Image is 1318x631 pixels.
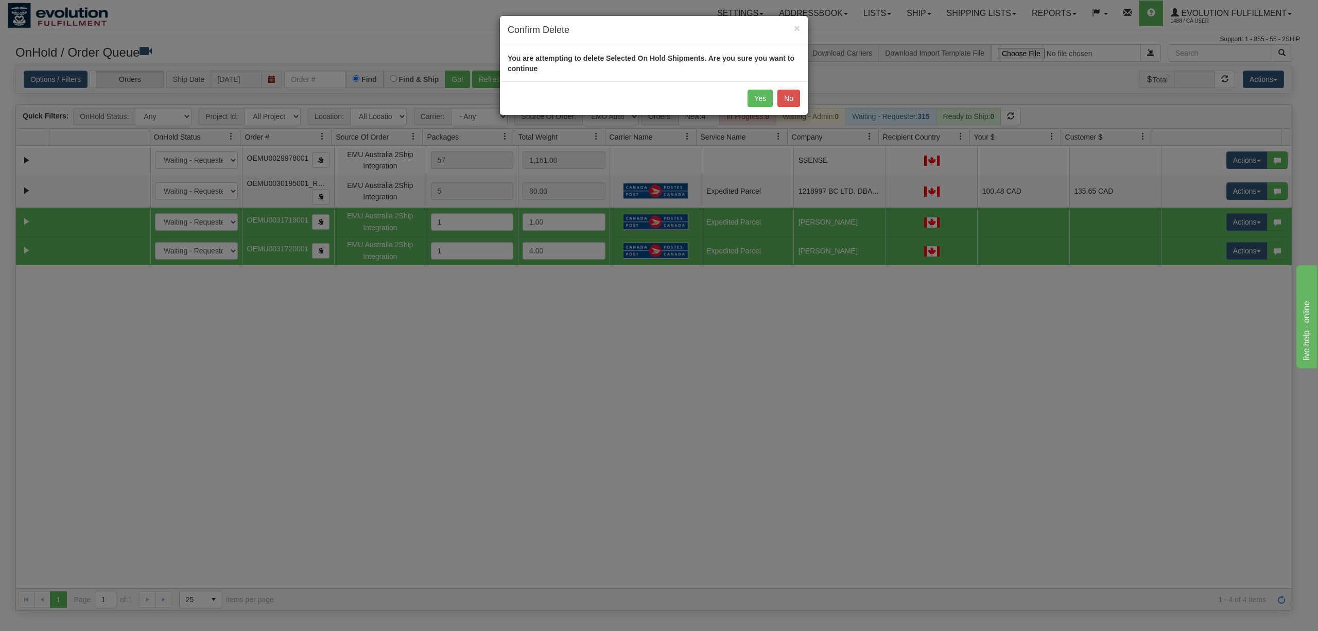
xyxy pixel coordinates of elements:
[794,22,800,34] span: ×
[1294,263,1317,368] iframe: chat widget
[508,54,794,73] strong: You are attempting to delete Selected On Hold Shipments. Are you sure you want to continue
[8,6,95,19] div: live help - online
[777,90,800,107] button: No
[748,90,773,107] button: Yes
[794,23,800,33] button: Close
[508,24,800,37] h4: Confirm Delete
